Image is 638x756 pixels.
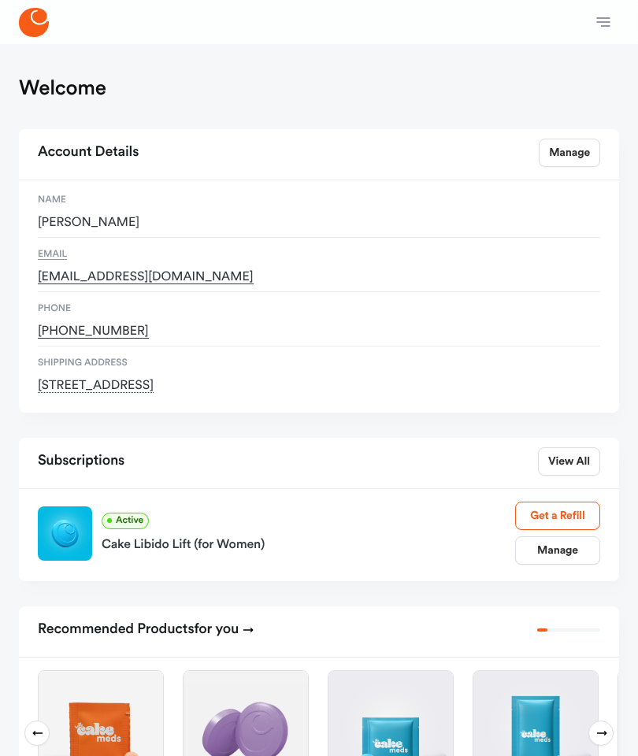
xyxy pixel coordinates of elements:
h2: Subscriptions [38,447,124,476]
span: RobLogue@gmail.com [38,269,600,285]
a: Manage [539,139,600,167]
span: Active [102,513,149,529]
h1: Welcome [19,76,106,101]
span: Name [38,193,600,207]
a: Cake Libido Lift (for Women) [102,529,515,554]
span: [PERSON_NAME] [38,215,600,231]
h2: Account Details [38,139,139,167]
span: for you [195,622,239,636]
span: Phone [38,302,600,316]
h2: Recommended Products [38,616,254,644]
a: View All [538,447,600,476]
a: Manage [515,536,600,565]
a: Get a Refill [515,502,600,530]
img: Libido Lift Rx [38,506,92,561]
span: Shipping Address [38,356,600,370]
span: 136 Hibernate Way, Freeport, US, 32439 [38,378,600,394]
